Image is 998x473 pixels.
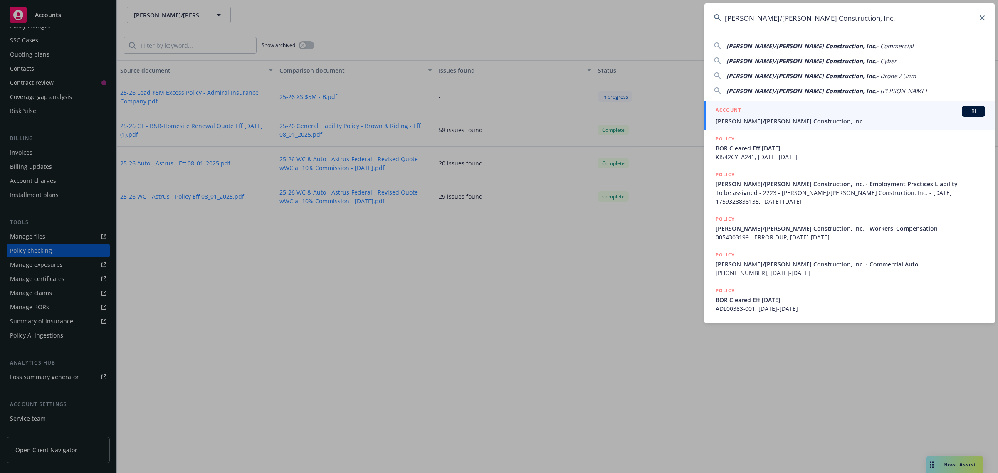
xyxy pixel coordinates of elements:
h5: POLICY [716,286,735,295]
span: 0054303199 - ERROR DUP, [DATE]-[DATE] [716,233,985,241]
h5: POLICY [716,251,735,259]
h5: ACCOUNT [716,106,741,116]
input: Search... [704,3,995,33]
a: POLICYBOR Cleared Eff [DATE]ADL00383-001, [DATE]-[DATE] [704,282,995,318]
span: [PHONE_NUMBER], [DATE]-[DATE] [716,269,985,277]
span: BOR Cleared Eff [DATE] [716,296,985,304]
a: POLICY[PERSON_NAME]/[PERSON_NAME] Construction, Inc. - Employment Practices LiabilityTo be assign... [704,166,995,210]
span: - Commercial [877,42,914,50]
span: [PERSON_NAME]/[PERSON_NAME] Construction, Inc. [726,72,877,80]
h5: POLICY [716,135,735,143]
span: [PERSON_NAME]/[PERSON_NAME] Construction, Inc. - Commercial Auto [716,260,985,269]
a: ACCOUNTBI[PERSON_NAME]/[PERSON_NAME] Construction, Inc. [704,101,995,130]
span: - [PERSON_NAME] [877,87,927,95]
span: - Cyber [877,57,897,65]
span: [PERSON_NAME]/[PERSON_NAME] Construction, Inc. - Workers' Compensation [716,224,985,233]
span: ADL00383-001, [DATE]-[DATE] [716,304,985,313]
span: KI542CYLA241, [DATE]-[DATE] [716,153,985,161]
a: POLICY[PERSON_NAME]/[PERSON_NAME] Construction, Inc. - Commercial Auto[PHONE_NUMBER], [DATE]-[DATE] [704,246,995,282]
span: [PERSON_NAME]/[PERSON_NAME] Construction, Inc. - Employment Practices Liability [716,180,985,188]
span: BI [965,108,982,115]
span: [PERSON_NAME]/[PERSON_NAME] Construction, Inc. [726,42,877,50]
span: [PERSON_NAME]/[PERSON_NAME] Construction, Inc. [726,87,877,95]
span: To be assigned - 2223 - [PERSON_NAME]/[PERSON_NAME] Construction, Inc. - [DATE] 1759328838135, [D... [716,188,985,206]
span: - Drone / Unm [877,72,916,80]
h5: POLICY [716,170,735,179]
h5: POLICY [716,215,735,223]
span: [PERSON_NAME]/[PERSON_NAME] Construction, Inc. [716,117,985,126]
a: POLICY[PERSON_NAME]/[PERSON_NAME] Construction, Inc. - Workers' Compensation0054303199 - ERROR DU... [704,210,995,246]
span: [PERSON_NAME]/[PERSON_NAME] Construction, Inc. [726,57,877,65]
span: BOR Cleared Eff [DATE] [716,144,985,153]
a: POLICYBOR Cleared Eff [DATE]KI542CYLA241, [DATE]-[DATE] [704,130,995,166]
